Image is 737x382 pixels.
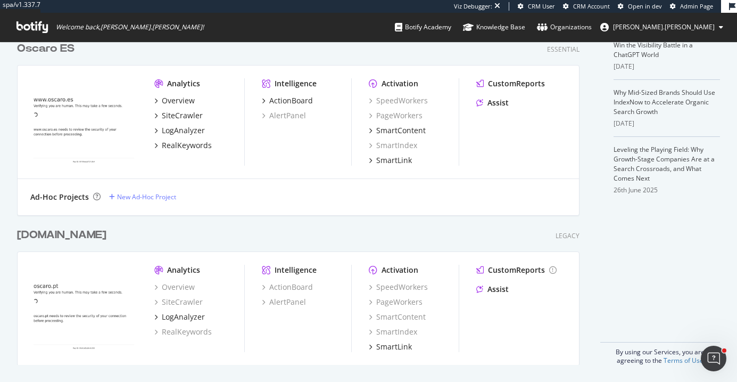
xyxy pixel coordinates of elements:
div: Analytics [167,78,200,89]
a: Terms of Use [664,356,703,365]
a: Why Mid-Sized Brands Should Use IndexNow to Accelerate Organic Search Growth [614,88,715,116]
div: LogAnalyzer [162,125,205,136]
a: PageWorkers [369,110,423,121]
a: ActionBoard [262,282,313,292]
div: [DATE] [614,62,720,71]
div: Viz Debugger: [454,2,492,11]
a: CustomReports [476,78,545,89]
div: By using our Services, you are agreeing to the [600,342,720,365]
a: [DOMAIN_NAME] [17,227,111,243]
a: LogAnalyzer [154,312,205,322]
div: SiteCrawler [162,110,203,121]
a: Open in dev [618,2,662,11]
a: CRM User [518,2,555,11]
a: Knowledge Base [463,13,525,42]
div: SmartLink [376,342,412,352]
span: Admin Page [680,2,713,10]
div: RealKeywords [162,140,212,151]
a: Leveling the Playing Field: Why Growth-Stage Companies Are at a Search Crossroads, and What Comes... [614,145,715,183]
a: AI Is Your New Customer: How to Win the Visibility Battle in a ChatGPT World [614,31,711,59]
div: LogAnalyzer [162,312,205,322]
div: Botify Academy [395,22,451,32]
div: 26th June 2025 [614,185,720,195]
span: CRM Account [573,2,610,10]
div: Overview [162,95,195,106]
a: RealKeywords [154,327,212,337]
div: [DATE] [614,119,720,128]
a: ActionBoard [262,95,313,106]
div: Activation [382,78,418,89]
a: SmartLink [369,155,412,166]
a: Oscaro ES [17,41,79,56]
a: SiteCrawler [154,297,203,307]
div: SmartContent [376,125,426,136]
a: Assist [476,284,509,295]
a: RealKeywords [154,140,212,151]
div: Legacy [556,231,579,240]
a: SmartLink [369,342,412,352]
div: Activation [382,265,418,275]
a: SpeedWorkers [369,95,428,106]
div: Ad-Hoc Projects [30,192,89,202]
a: SmartContent [369,125,426,136]
div: SmartLink [376,155,412,166]
a: LogAnalyzer [154,125,205,136]
span: Open in dev [628,2,662,10]
div: Knowledge Base [463,22,525,32]
a: Overview [154,282,195,292]
img: Oscaro.pt [30,265,137,351]
span: CRM User [528,2,555,10]
iframe: Intercom live chat [701,346,726,371]
a: Overview [154,95,195,106]
span: emma.destexhe [613,22,715,31]
a: SmartIndex [369,140,417,151]
a: AlertPanel [262,110,306,121]
a: PageWorkers [369,297,423,307]
div: Organizations [537,22,592,32]
div: [DOMAIN_NAME] [17,227,106,243]
a: CRM Account [563,2,610,11]
div: Analytics [167,265,200,275]
a: Admin Page [670,2,713,11]
a: SpeedWorkers [369,282,428,292]
div: CustomReports [488,265,545,275]
img: oscaro.es [30,78,137,164]
a: SiteCrawler [154,110,203,121]
div: Oscaro ES [17,41,74,56]
a: CustomReports [476,265,557,275]
a: SmartContent [369,312,426,322]
div: CustomReports [488,78,545,89]
a: New Ad-Hoc Project [109,192,176,201]
div: Assist [487,284,509,295]
a: Botify Academy [395,13,451,42]
button: [PERSON_NAME].[PERSON_NAME] [592,19,732,36]
a: SmartIndex [369,327,417,337]
div: Intelligence [275,265,317,275]
div: Assist [487,97,509,108]
a: Assist [476,97,509,108]
a: AlertPanel [262,297,306,307]
span: Welcome back, [PERSON_NAME].[PERSON_NAME] ! [56,23,204,31]
div: Essential [547,45,579,54]
div: Intelligence [275,78,317,89]
div: ActionBoard [269,95,313,106]
div: New Ad-Hoc Project [117,192,176,201]
a: Organizations [537,13,592,42]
